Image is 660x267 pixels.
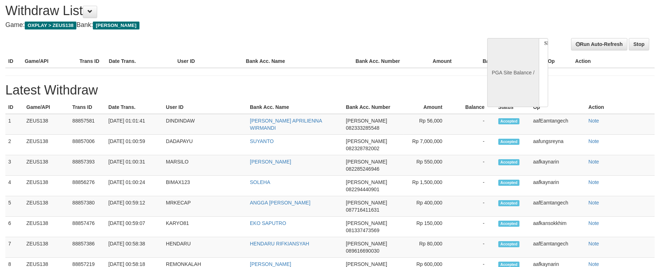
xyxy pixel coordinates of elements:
span: 082294440901 [346,187,379,192]
a: SOLEHA [250,179,270,185]
td: 88857393 [70,155,106,176]
td: - [453,217,495,237]
span: Accepted [498,180,520,186]
td: DADAPAYU [163,135,247,155]
a: [PERSON_NAME] APRILIENNA WIRMANDI [250,118,322,131]
td: Rp 400,000 [403,196,453,217]
td: 2 [5,135,24,155]
td: Rp 56,000 [403,114,453,135]
a: Note [588,118,599,124]
td: DINDINDAW [163,114,247,135]
th: Date Trans. [106,55,174,68]
th: Action [572,55,655,68]
span: 082328782002 [346,146,379,151]
span: [PERSON_NAME] [346,261,387,267]
td: 4 [5,176,24,196]
th: Game/API [22,55,77,68]
td: [DATE] 00:58:38 [105,237,163,258]
th: Trans ID [77,55,106,68]
td: aafkaynarin [530,155,585,176]
span: [PERSON_NAME] [346,179,387,185]
span: [PERSON_NAME] [346,241,387,247]
td: 88857386 [70,237,106,258]
th: Game/API [24,101,70,114]
td: aafkansokkhim [530,217,585,237]
td: HENDARU [163,237,247,258]
td: 5 [5,196,24,217]
td: KARYO81 [163,217,247,237]
td: 7 [5,237,24,258]
td: - [453,114,495,135]
td: - [453,176,495,196]
td: Rp 1,500,000 [403,176,453,196]
td: BIMAX123 [163,176,247,196]
a: [PERSON_NAME] [250,159,291,165]
span: [PERSON_NAME] [346,138,387,144]
td: 3 [5,155,24,176]
span: 082285246946 [346,166,379,172]
td: ZEUS138 [24,114,70,135]
th: User ID [163,101,247,114]
td: - [453,237,495,258]
td: 88856276 [70,176,106,196]
td: ZEUS138 [24,217,70,237]
td: Rp 80,000 [403,237,453,258]
span: Accepted [498,241,520,247]
span: [PERSON_NAME] [93,22,139,29]
span: [PERSON_NAME] [346,159,387,165]
th: Status [495,101,530,114]
a: Run Auto-Refresh [571,38,627,50]
span: Accepted [498,200,520,206]
td: [DATE] 01:00:24 [105,176,163,196]
a: Note [588,159,599,165]
th: Amount [403,101,453,114]
td: [DATE] 00:59:07 [105,217,163,237]
a: ANGGA [PERSON_NAME] [250,200,310,206]
td: - [453,196,495,217]
td: 88857476 [70,217,106,237]
td: 88857006 [70,135,106,155]
div: PGA Site Balance / [487,38,539,107]
span: [PERSON_NAME] [346,200,387,206]
th: Balance [453,101,495,114]
a: Note [588,138,599,144]
th: ID [5,101,24,114]
td: 88857380 [70,196,106,217]
th: Action [585,101,655,114]
td: ZEUS138 [24,176,70,196]
a: SUYANTO [250,138,274,144]
a: Note [588,200,599,206]
th: Balance [462,55,513,68]
span: Accepted [498,139,520,145]
td: [DATE] 00:59:12 [105,196,163,217]
td: ZEUS138 [24,155,70,176]
span: Accepted [498,159,520,165]
td: ZEUS138 [24,237,70,258]
th: Op [545,55,572,68]
td: aafungsreyna [530,135,585,155]
td: aafEamtangech [530,237,585,258]
h1: Latest Withdraw [5,83,655,97]
th: Op [530,101,585,114]
td: aafEamtangech [530,114,585,135]
td: ZEUS138 [24,135,70,155]
td: MARSILO [163,155,247,176]
a: EKO SAPUTRO [250,220,286,226]
td: 6 [5,217,24,237]
th: Bank Acc. Name [243,55,353,68]
span: OXPLAY > ZEUS138 [25,22,76,29]
span: [PERSON_NAME] [346,118,387,124]
th: Date Trans. [105,101,163,114]
th: Bank Acc. Number [353,55,408,68]
h1: Withdraw List [5,4,433,18]
td: 88857581 [70,114,106,135]
td: 1 [5,114,24,135]
td: [DATE] 01:01:41 [105,114,163,135]
th: Bank Acc. Number [343,101,403,114]
a: Stop [629,38,649,50]
th: Amount [408,55,462,68]
span: 081337473569 [346,227,379,233]
td: aafEamtangech [530,196,585,217]
th: Bank Acc. Name [247,101,343,114]
td: - [453,135,495,155]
